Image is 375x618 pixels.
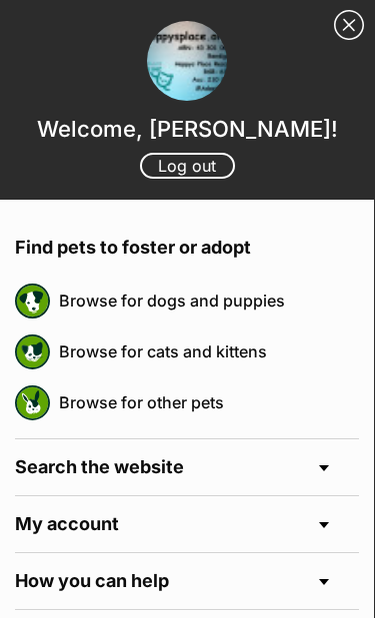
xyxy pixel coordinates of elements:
img: petrescue logo [15,385,50,420]
img: petrescue logo [15,284,50,318]
h4: How you can help [15,553,359,609]
img: petrescue logo [15,334,50,369]
a: Log out [140,153,235,179]
a: Browse for dogs and puppies [59,280,359,321]
img: profile image [147,21,227,101]
h4: My account [15,496,359,552]
a: Close Sidebar [334,10,364,40]
a: Browse for other pets [59,381,359,423]
h4: Find pets to foster or adopt [15,220,359,276]
a: Browse for cats and kittens [59,330,359,372]
h4: Search the website [15,439,359,495]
